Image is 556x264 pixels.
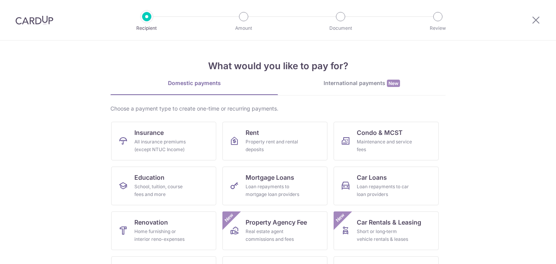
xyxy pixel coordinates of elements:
[334,167,439,205] a: Car LoansLoan repayments to car loan providers
[134,228,190,243] div: Home furnishing or interior reno-expenses
[357,173,387,182] span: Car Loans
[357,183,412,198] div: Loan repayments to car loan providers
[215,24,272,32] p: Amount
[134,183,190,198] div: School, tuition, course fees and more
[110,79,278,87] div: Domestic payments
[111,167,216,205] a: EducationSchool, tuition, course fees and more
[246,128,259,137] span: Rent
[110,59,446,73] h4: What would you like to pay for?
[222,122,327,160] a: RentProperty rent and rental deposits
[246,218,307,227] span: Property Agency Fee
[278,79,446,87] div: International payments
[357,218,421,227] span: Car Rentals & Leasing
[134,218,168,227] span: Renovation
[111,122,216,160] a: InsuranceAll insurance premiums (except NTUC Income)
[334,211,439,250] a: Car Rentals & LeasingShort or long‑term vehicle rentals & leasesNew
[246,228,301,243] div: Real estate agent commissions and fees
[334,211,347,224] span: New
[15,15,53,25] img: CardUp
[387,80,400,87] span: New
[111,211,216,250] a: RenovationHome furnishing or interior reno-expenses
[246,173,294,182] span: Mortgage Loans
[357,228,412,243] div: Short or long‑term vehicle rentals & leases
[312,24,369,32] p: Document
[134,128,164,137] span: Insurance
[222,167,327,205] a: Mortgage LoansLoan repayments to mortgage loan providers
[246,183,301,198] div: Loan repayments to mortgage loan providers
[222,211,327,250] a: Property Agency FeeReal estate agent commissions and feesNew
[357,138,412,153] div: Maintenance and service fees
[409,24,466,32] p: Review
[223,211,236,224] span: New
[357,128,403,137] span: Condo & MCST
[110,105,446,112] div: Choose a payment type to create one-time or recurring payments.
[334,122,439,160] a: Condo & MCSTMaintenance and service fees
[134,173,164,182] span: Education
[246,138,301,153] div: Property rent and rental deposits
[134,138,190,153] div: All insurance premiums (except NTUC Income)
[118,24,175,32] p: Recipient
